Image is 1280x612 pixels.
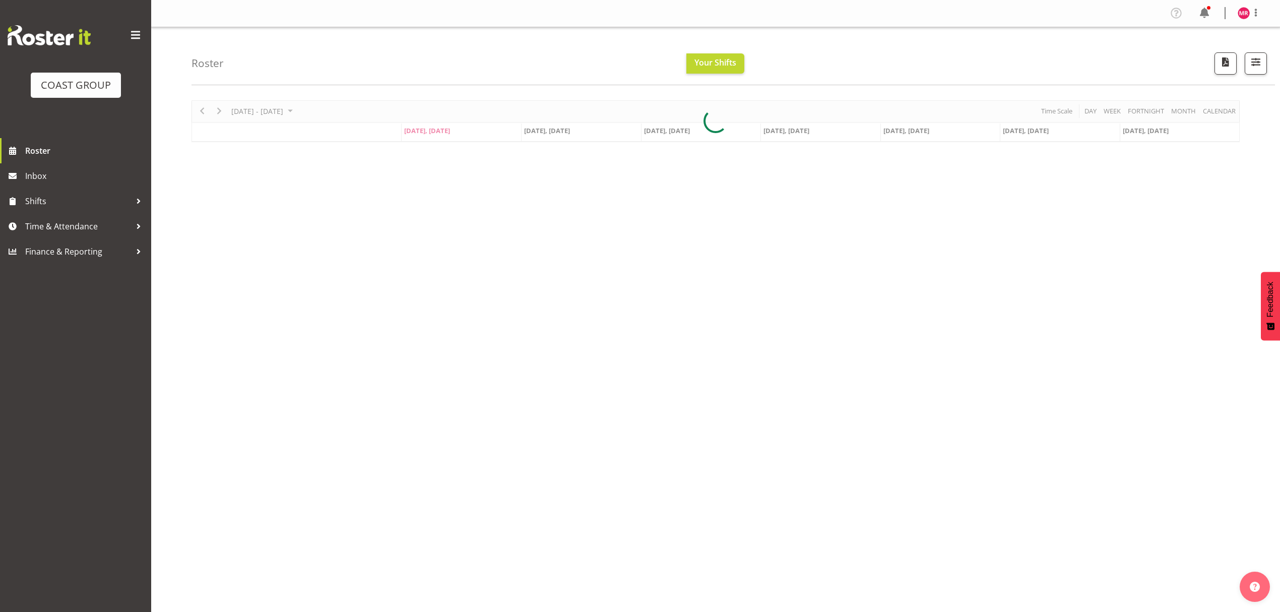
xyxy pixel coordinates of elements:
button: Your Shifts [686,53,744,74]
span: Finance & Reporting [25,244,131,259]
img: Rosterit website logo [8,25,91,45]
span: Inbox [25,168,146,183]
h4: Roster [191,57,224,69]
img: help-xxl-2.png [1250,582,1260,592]
div: COAST GROUP [41,78,111,93]
button: Feedback - Show survey [1261,272,1280,340]
span: Time & Attendance [25,219,131,234]
button: Download a PDF of the roster according to the set date range. [1214,52,1237,75]
button: Filter Shifts [1245,52,1267,75]
span: Roster [25,143,146,158]
img: mathew-rolle10807.jpg [1238,7,1250,19]
span: Feedback [1266,282,1275,317]
span: Shifts [25,194,131,209]
span: Your Shifts [694,57,736,68]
